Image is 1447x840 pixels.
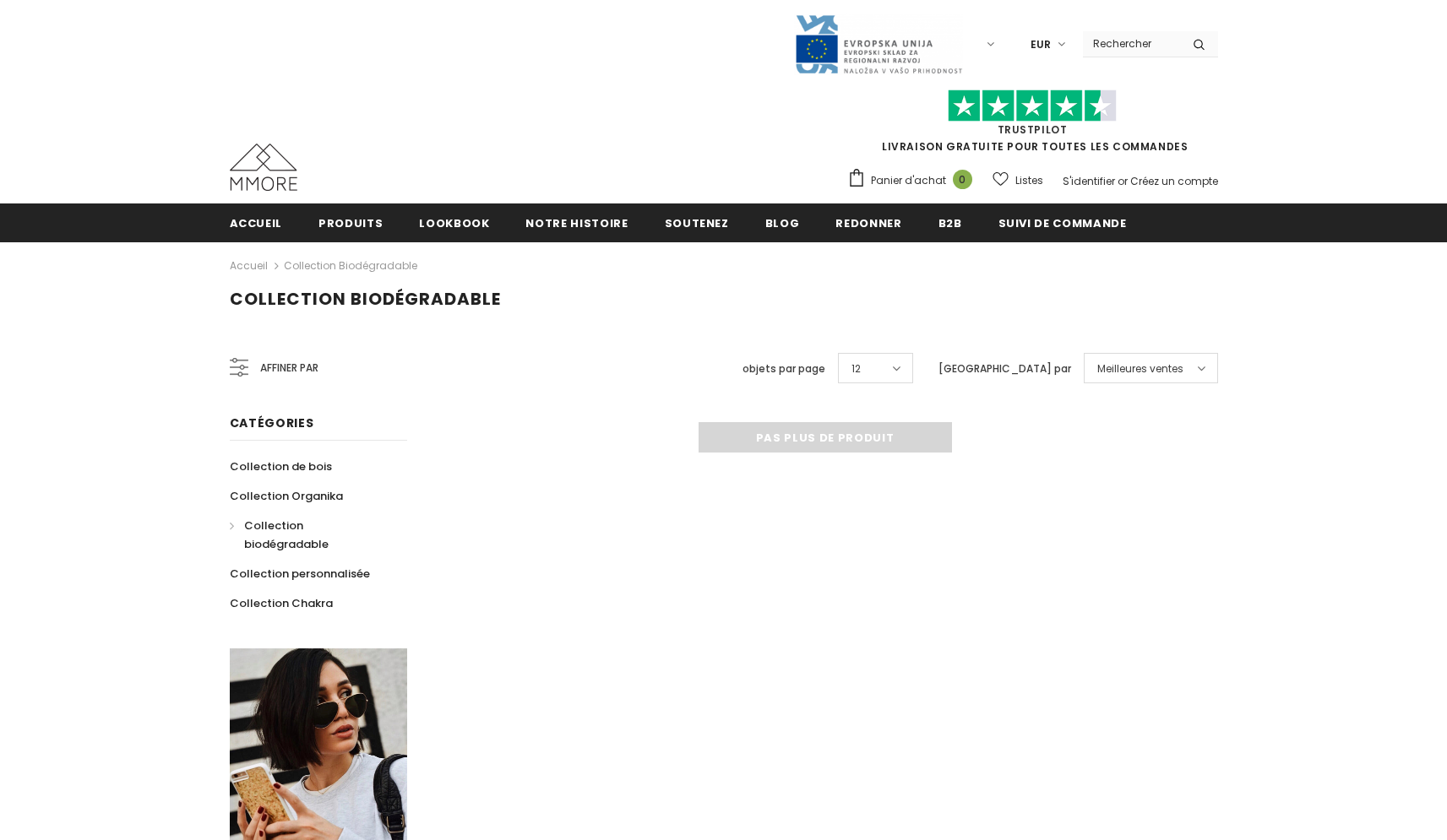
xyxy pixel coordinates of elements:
[525,215,628,231] span: Notre histoire
[230,203,283,241] a: Accueil
[938,203,962,241] a: B2B
[871,172,946,189] span: Panier d'achat
[230,415,314,431] span: Catégories
[230,559,370,588] a: Collection personnalisée
[1031,36,1051,53] span: EUR
[847,168,981,193] a: Panier d'achat 0
[1015,172,1043,189] span: Listes
[1118,174,1128,188] span: or
[938,360,1071,377] label: [GEOGRAPHIC_DATA] par
[230,511,389,559] a: Collection biodégradable
[1083,31,1180,56] input: Search Site
[230,215,283,231] span: Accueil
[998,215,1127,231] span: Suivi de commande
[230,287,501,311] span: Collection biodégradable
[998,122,1068,137] a: TrustPilot
[847,97,1218,154] span: LIVRAISON GRATUITE POUR TOUTES LES COMMANDES
[1130,174,1218,188] a: Créez un compte
[1097,360,1183,377] span: Meilleures ventes
[419,203,489,241] a: Lookbook
[230,595,333,611] span: Collection Chakra
[525,203,628,241] a: Notre histoire
[419,215,489,231] span: Lookbook
[230,481,343,511] a: Collection Organika
[318,203,383,241] a: Produits
[993,165,1043,195] a: Listes
[244,518,329,552] span: Collection biodégradable
[665,215,729,231] span: soutenez
[765,215,800,231] span: Blog
[665,203,729,241] a: soutenez
[318,215,383,231] span: Produits
[260,359,318,377] span: Affiner par
[230,488,343,504] span: Collection Organika
[765,203,800,241] a: Blog
[835,215,901,231] span: Redonner
[230,256,268,276] a: Accueil
[794,14,963,75] img: Javni Razpis
[851,360,861,377] span: 12
[230,566,370,582] span: Collection personnalisée
[743,360,825,377] label: objets par page
[794,36,963,51] a: Javni Razpis
[835,203,901,241] a: Redonner
[948,89,1117,122] img: Faites confiance aux étoiles pilotes
[230,458,332,474] span: Collection de bois
[953,170,972,189] span: 0
[284,258,417,273] a: Collection biodégradable
[938,215,962,231] span: B2B
[230,588,333,618] a: Collection Chakra
[230,452,332,481] a: Collection de bois
[998,203,1127,241] a: Suivi de commande
[1063,174,1115,188] a: S'identifier
[230,144,297,191] img: Cas MMORE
